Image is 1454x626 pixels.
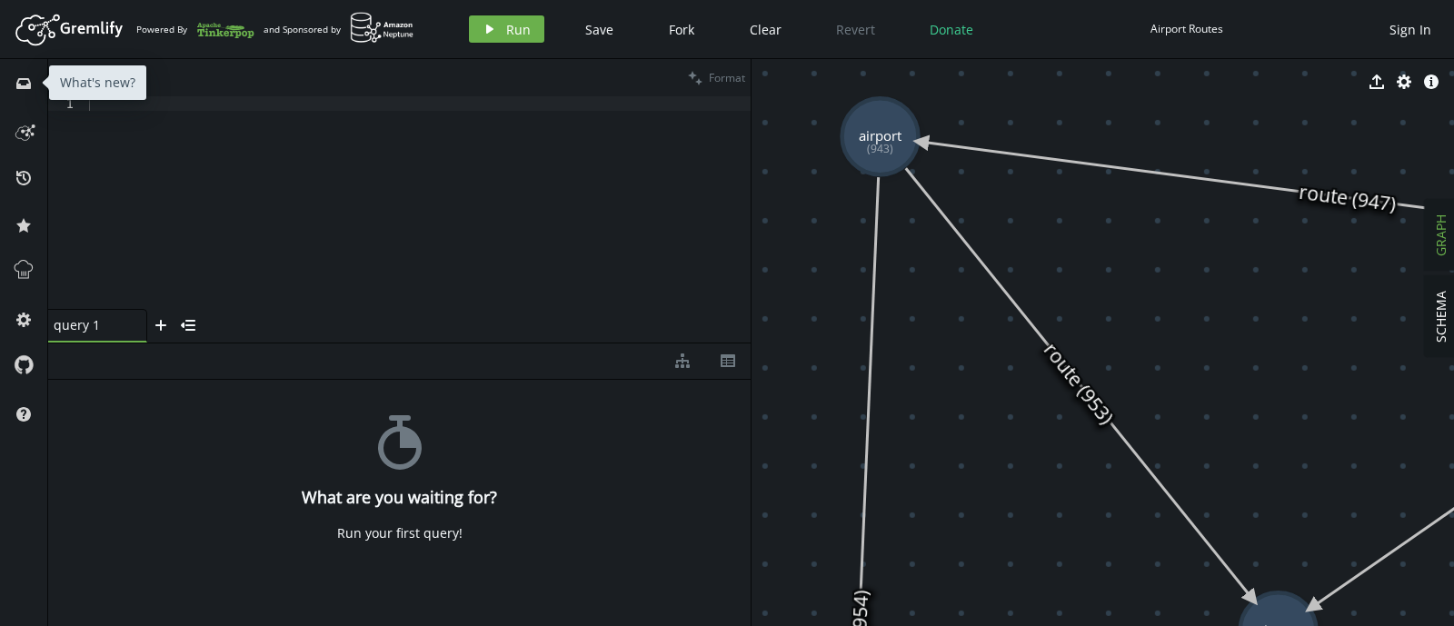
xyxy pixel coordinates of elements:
[822,15,889,43] button: Revert
[709,70,745,85] span: Format
[1380,15,1440,43] button: Sign In
[1432,291,1449,343] span: SCHEMA
[750,21,782,38] span: Clear
[682,59,751,96] button: Format
[916,15,987,43] button: Donate
[836,21,875,38] span: Revert
[585,21,613,38] span: Save
[572,15,627,43] button: Save
[1150,22,1223,35] div: Airport Routes
[654,15,709,43] button: Fork
[469,15,544,43] button: Run
[867,141,893,156] tspan: (943)
[1432,214,1449,256] span: GRAPH
[736,15,795,43] button: Clear
[264,12,414,46] div: and Sponsored by
[669,21,694,38] span: Fork
[506,21,531,38] span: Run
[859,126,901,144] tspan: airport
[302,488,497,507] h4: What are you waiting for?
[1389,21,1431,38] span: Sign In
[136,14,254,45] div: Powered By
[49,65,146,100] div: What's new?
[350,12,414,44] img: AWS Neptune
[337,525,463,542] div: Run your first query!
[930,21,973,38] span: Donate
[54,317,126,333] span: query 1
[48,96,85,111] div: 1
